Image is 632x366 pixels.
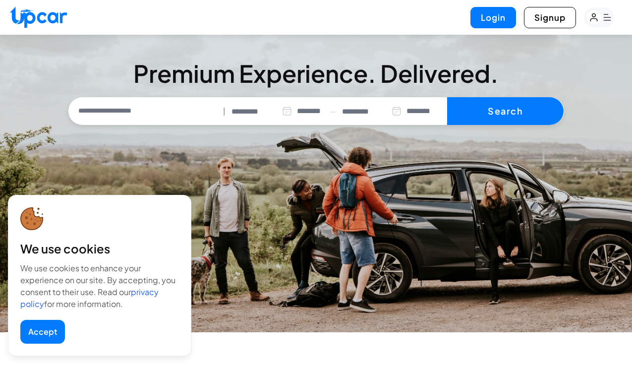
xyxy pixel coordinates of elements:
button: Search [447,97,564,125]
h3: Premium Experience. Delivered. [68,61,564,85]
button: Accept [20,320,65,344]
img: Upcar Logo [10,6,67,28]
img: cookie-icon.svg [20,207,44,231]
button: Signup [524,7,576,28]
span: | [223,106,226,117]
span: — [330,106,336,117]
div: We use cookies to enhance your experience on our site. By accepting, you consent to their use. Re... [20,262,179,310]
button: Login [470,7,516,28]
div: We use cookies [20,241,179,256]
